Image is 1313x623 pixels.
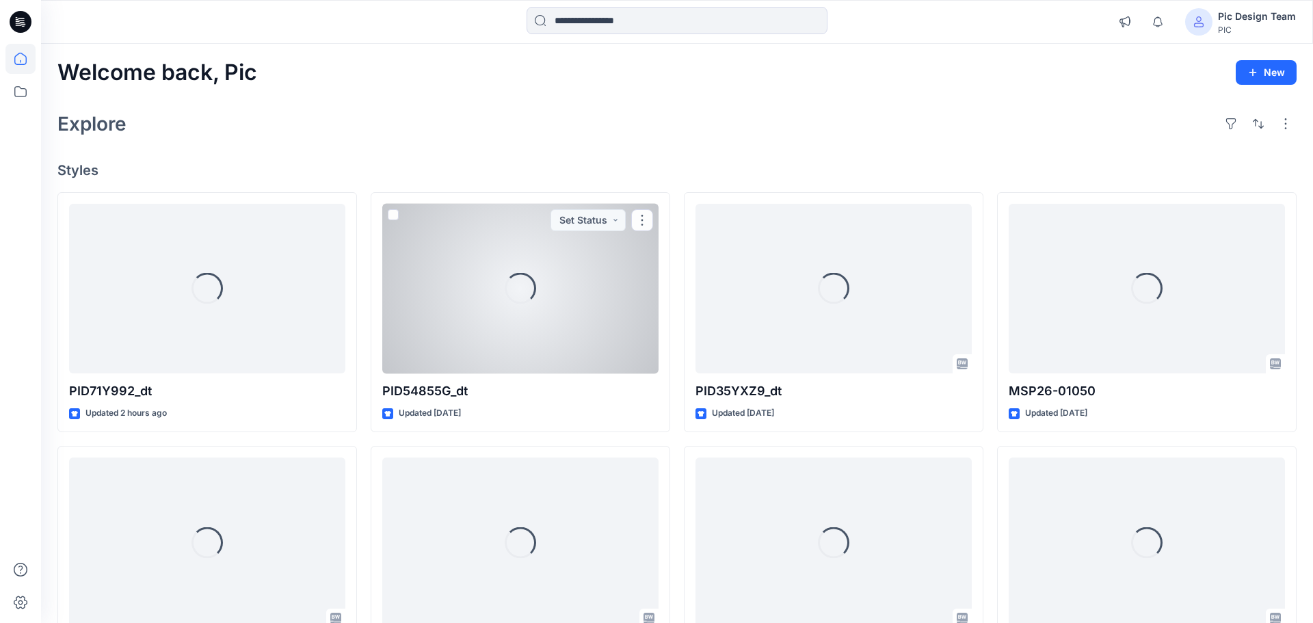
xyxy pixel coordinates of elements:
p: PID54855G_dt [382,382,659,401]
p: Updated [DATE] [399,406,461,421]
p: Updated 2 hours ago [85,406,167,421]
svg: avatar [1193,16,1204,27]
div: Pic Design Team [1218,8,1296,25]
p: Updated [DATE] [712,406,774,421]
p: Updated [DATE] [1025,406,1087,421]
h2: Explore [57,113,127,135]
h4: Styles [57,162,1297,178]
h2: Welcome back, Pic [57,60,257,85]
button: New [1236,60,1297,85]
div: PIC [1218,25,1296,35]
p: PID35YXZ9_dt [695,382,972,401]
p: PID71Y992_dt [69,382,345,401]
p: MSP26-01050 [1009,382,1285,401]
